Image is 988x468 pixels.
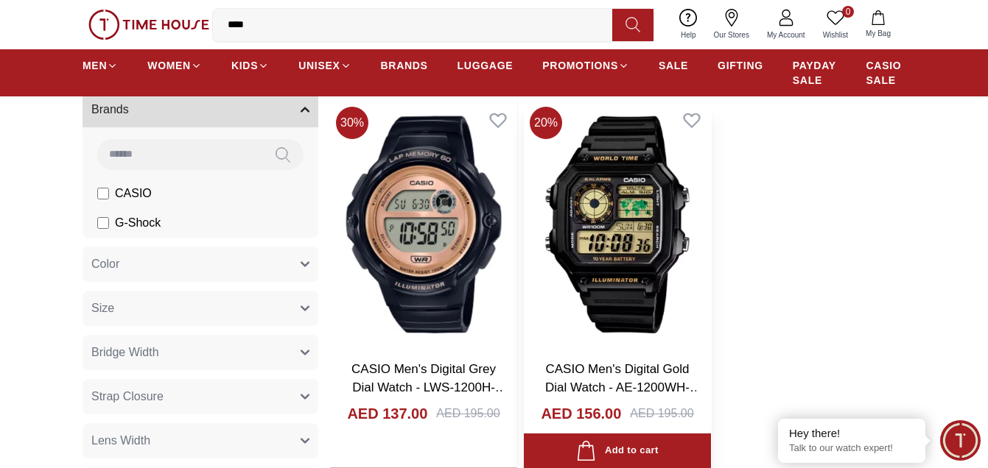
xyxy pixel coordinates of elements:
span: UNISEX [298,58,340,73]
a: WOMEN [147,52,202,79]
div: Hey there! [789,426,914,441]
span: BRANDS [381,58,428,73]
img: CASIO Men's Digital Gold Dial Watch - AE-1200WH-1B [524,101,711,348]
div: Chat Widget [940,420,981,461]
p: Talk to our watch expert! [789,442,914,455]
a: MEN [83,52,118,79]
div: Add to cart [576,441,658,461]
span: G-Shock [115,214,161,232]
span: PROMOTIONS [542,58,618,73]
span: Bridge Width [91,344,159,361]
span: 30 % [336,107,368,139]
a: CASIO Men's Digital Gold Dial Watch - AE-1200WH-1B [545,362,702,414]
a: LUGGAGE [458,52,514,79]
a: SALE [659,52,688,79]
span: KIDS [231,58,258,73]
a: GIFTING [718,52,763,79]
img: CASIO Men's Digital Grey Dial Watch - LWS-1200H-1AVDF [330,101,517,348]
span: PAYDAY SALE [793,58,837,88]
button: Brands [83,92,318,127]
div: AED 195.00 [630,405,693,422]
a: Our Stores [705,6,758,43]
span: Brands [91,101,129,118]
div: AED 195.00 [436,405,500,422]
span: Color [91,255,119,273]
img: ... [88,10,209,40]
h4: AED 137.00 [347,403,427,424]
a: CASIO SALE [866,52,905,93]
a: KIDS [231,52,269,79]
button: Strap Closure [83,379,318,414]
input: G-Shock [97,217,109,229]
h4: AED 156.00 [541,403,621,424]
a: Help [672,6,705,43]
button: Color [83,247,318,282]
span: SALE [659,58,688,73]
span: Help [675,29,702,40]
a: PAYDAY SALE [793,52,837,93]
a: BRANDS [381,52,428,79]
span: 0 [842,6,854,18]
span: Our Stores [708,29,755,40]
span: My Bag [860,28,897,39]
span: Wishlist [817,29,854,40]
span: Size [91,299,114,317]
span: 20 % [530,107,562,139]
span: CASIO [115,185,152,202]
span: MEN [83,58,107,73]
span: Strap Closure [91,388,164,405]
span: GIFTING [718,58,763,73]
span: My Account [761,29,811,40]
span: CASIO SALE [866,58,905,88]
button: My Bag [857,7,900,42]
input: CASIO [97,188,109,199]
span: WOMEN [147,58,191,73]
a: CASIO Men's Digital Grey Dial Watch - LWS-1200H-1AVDF [351,362,508,414]
button: Bridge Width [83,335,318,370]
button: Add to cart [524,433,711,468]
a: PROMOTIONS [542,52,629,79]
button: Size [83,291,318,326]
a: 0Wishlist [814,6,857,43]
span: LUGGAGE [458,58,514,73]
a: UNISEX [298,52,351,79]
button: Lens Width [83,423,318,458]
span: Lens Width [91,432,150,450]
